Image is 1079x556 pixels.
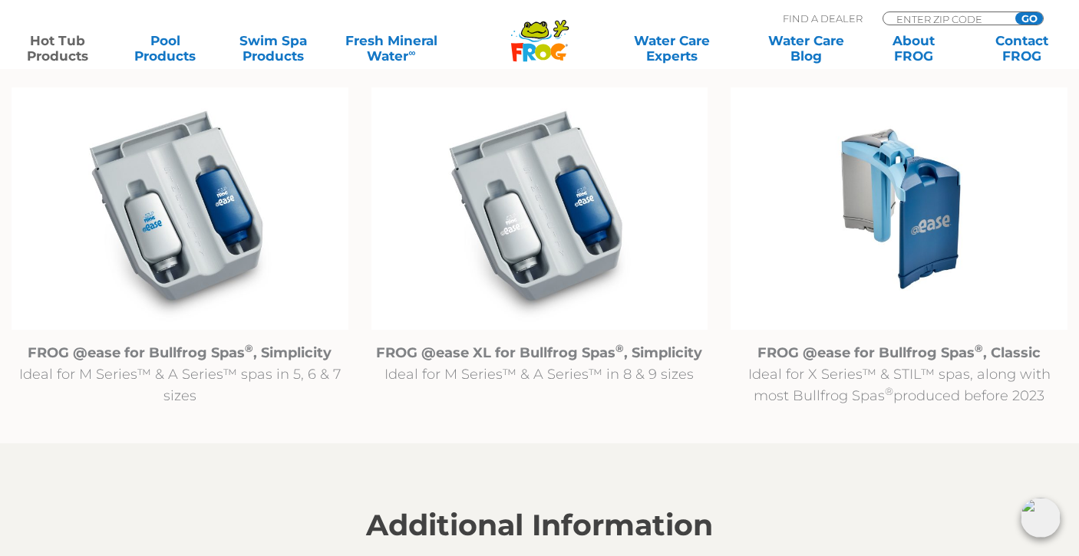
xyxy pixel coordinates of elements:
a: Water CareExperts [604,33,741,64]
a: ContactFROG [980,33,1064,64]
sup: ® [885,385,893,397]
img: @ease_Bullfrog_FROG @ease R180 for Bullfrog Spas with Filter [12,87,348,331]
strong: FROG @ease XL for Bullfrog Spas , Simplicity [376,344,702,361]
a: Swim SpaProducts [231,33,315,64]
a: AboutFROG [872,33,955,64]
a: Water CareBlog [764,33,848,64]
sup: ® [245,342,253,354]
sup: ® [615,342,624,354]
input: Zip Code Form [895,12,998,25]
a: Fresh MineralWater∞ [339,33,444,64]
p: Ideal for M Series™ & A Series™ in 8 & 9 sizes [371,342,708,385]
strong: FROG @ease for Bullfrog Spas , Simplicity [28,344,332,361]
img: Untitled design (94) [731,87,1067,331]
strong: FROG @ease for Bullfrog Spas , Classic [757,344,1041,361]
p: Ideal for M Series™ & A Series™ spas in 5, 6 & 7 sizes [12,342,348,406]
p: Find A Dealer [783,12,863,25]
p: Ideal for X Series™ & STIL™ spas, along with most Bullfrog Spas produced before 2023 [731,342,1067,406]
img: @ease_Bullfrog_FROG @easeXL for Bullfrog Spas with Filter [371,87,708,331]
sup: ∞ [408,47,415,58]
img: openIcon [1021,498,1061,538]
input: GO [1015,12,1043,25]
h2: Additional Information [68,508,1011,542]
sup: ® [975,342,983,354]
a: PoolProducts [124,33,207,64]
a: Hot TubProducts [15,33,99,64]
